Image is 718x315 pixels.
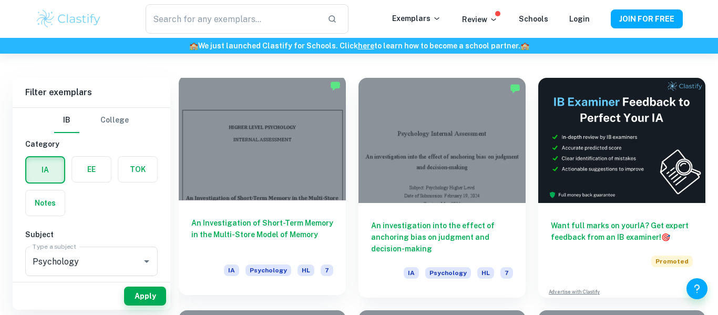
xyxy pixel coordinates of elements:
[520,42,529,50] span: 🏫
[510,83,520,94] img: Marked
[26,190,65,216] button: Notes
[462,14,498,25] p: Review
[33,242,76,251] label: Type a subject
[330,80,341,91] img: Marked
[35,8,102,29] img: Clastify logo
[569,15,590,23] a: Login
[651,256,693,267] span: Promoted
[425,267,471,279] span: Psychology
[321,265,333,276] span: 7
[551,220,693,243] h6: Want full marks on your IA ? Get expert feedback from an IB examiner!
[100,108,129,133] button: College
[146,4,319,34] input: Search for any exemplars...
[54,108,79,133] button: IB
[13,78,170,107] h6: Filter exemplars
[2,40,716,52] h6: We just launched Clastify for Schools. Click to learn how to become a school partner.
[686,278,707,299] button: Help and Feedback
[26,157,64,182] button: IA
[139,254,154,269] button: Open
[298,265,314,276] span: HL
[404,267,419,279] span: IA
[538,78,705,298] a: Want full marks on yourIA? Get expert feedback from an IB examiner!PromotedAdvertise with Clastify
[392,13,441,24] p: Exemplars
[54,108,129,133] div: Filter type choice
[371,220,513,255] h6: An investigation into the effect of anchoring bias on judgment and decision-making
[25,229,158,240] h6: Subject
[72,157,111,182] button: EE
[611,9,683,28] button: JOIN FOR FREE
[549,288,600,296] a: Advertise with Clastify
[519,15,548,23] a: Schools
[224,265,239,276] span: IA
[245,265,291,276] span: Psychology
[538,78,705,203] img: Thumbnail
[358,42,374,50] a: here
[191,217,333,252] h6: An Investigation of Short-Term Memory in the Multi-Store Model of Memory
[25,138,158,150] h6: Category
[124,287,166,306] button: Apply
[500,267,513,279] span: 7
[118,157,157,182] button: TOK
[189,42,198,50] span: 🏫
[661,233,670,241] span: 🎯
[477,267,494,279] span: HL
[358,78,526,298] a: An investigation into the effect of anchoring bias on judgment and decision-makingIAPsychologyHL7
[179,78,346,298] a: An Investigation of Short-Term Memory in the Multi-Store Model of MemoryIAPsychologyHL7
